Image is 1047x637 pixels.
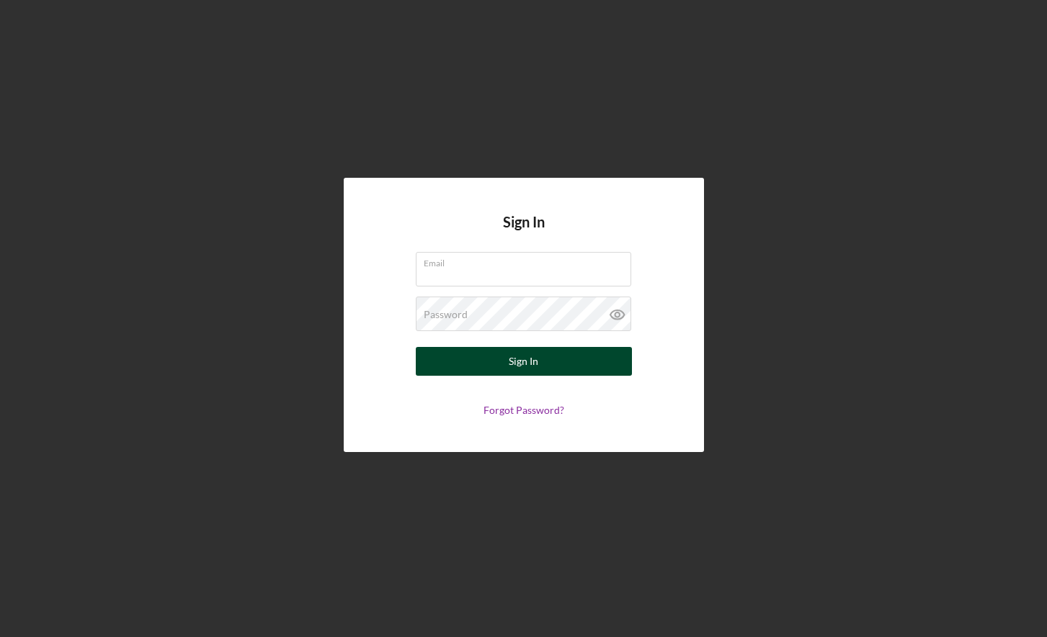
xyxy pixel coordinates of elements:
[424,309,468,320] label: Password
[509,347,538,376] div: Sign In
[503,214,545,252] h4: Sign In
[424,253,631,268] label: Email
[416,347,632,376] button: Sign In
[484,404,564,416] a: Forgot Password?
